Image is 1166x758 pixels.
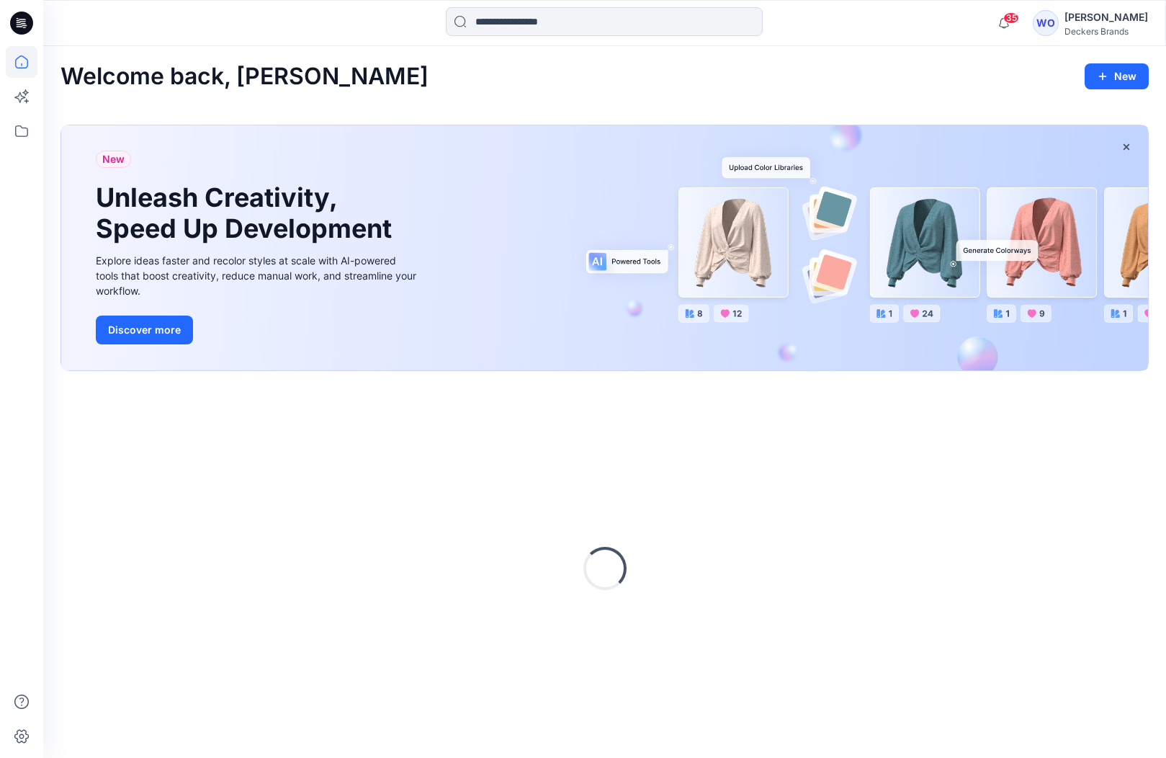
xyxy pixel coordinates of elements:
div: WO [1033,10,1059,36]
a: Discover more [96,316,420,344]
h2: Welcome back, [PERSON_NAME] [60,63,429,90]
button: Discover more [96,316,193,344]
div: Explore ideas faster and recolor styles at scale with AI-powered tools that boost creativity, red... [96,253,420,298]
span: 35 [1003,12,1019,24]
button: New [1085,63,1149,89]
h1: Unleash Creativity, Speed Up Development [96,182,398,244]
div: Deckers Brands [1064,26,1148,37]
div: [PERSON_NAME] [1064,9,1148,26]
span: New [102,151,125,168]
